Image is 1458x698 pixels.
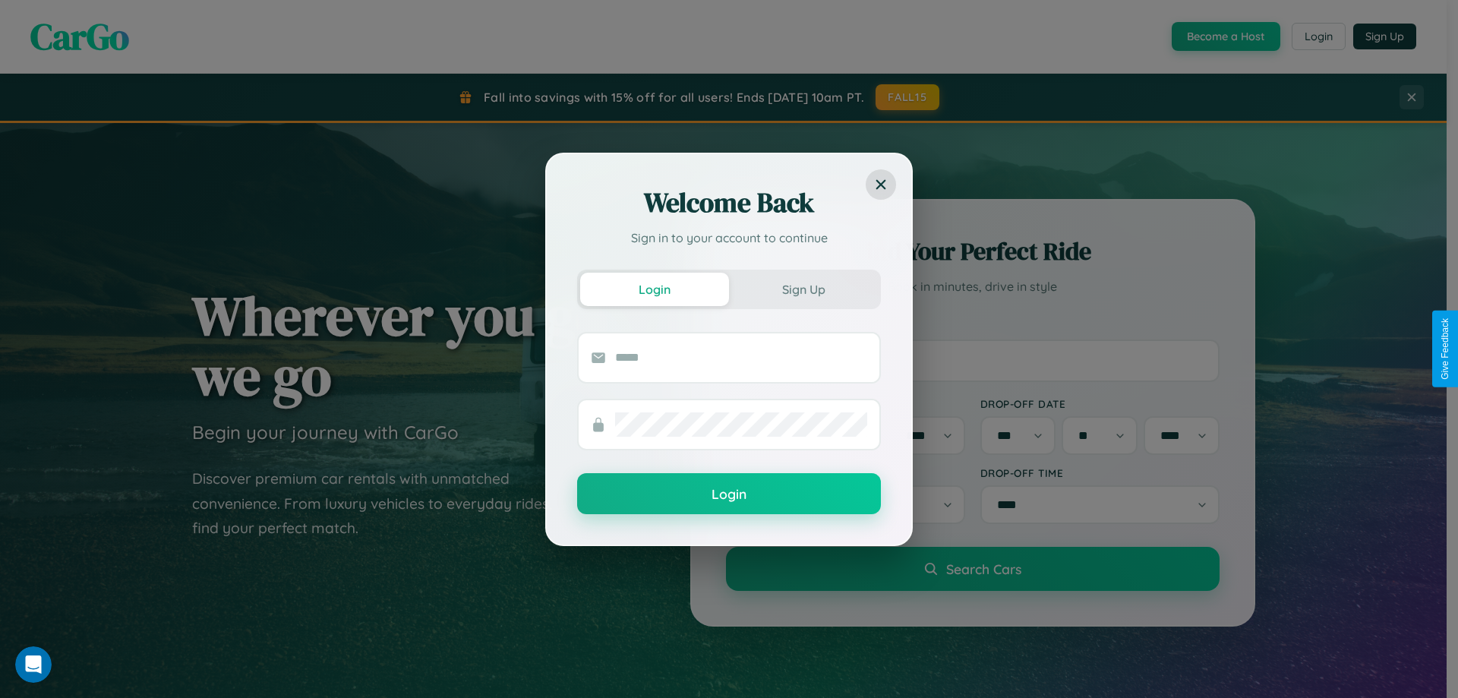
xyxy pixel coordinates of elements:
[729,273,878,306] button: Sign Up
[580,273,729,306] button: Login
[1440,318,1450,380] div: Give Feedback
[15,646,52,683] iframe: Intercom live chat
[577,473,881,514] button: Login
[577,185,881,221] h2: Welcome Back
[577,229,881,247] p: Sign in to your account to continue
